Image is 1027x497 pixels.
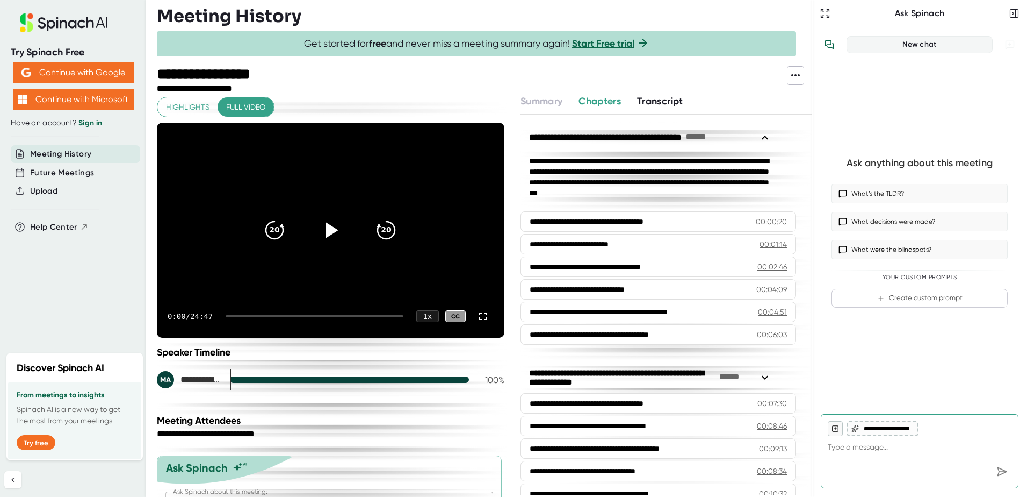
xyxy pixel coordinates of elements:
[13,62,134,83] button: Continue with Google
[168,312,213,321] div: 0:00 / 24:47
[226,101,265,114] span: Full video
[757,466,787,477] div: 00:08:34
[218,97,274,117] button: Full video
[30,167,94,179] button: Future Meetings
[30,221,89,233] button: Help Center
[13,89,134,110] button: Continue with Microsoft
[166,461,228,474] div: Ask Spinach
[166,101,209,114] span: Highlights
[157,415,507,427] div: Meeting Attendees
[21,68,31,77] img: Aehbyd4JwY73AAAAAElFTkSuQmCC
[572,38,634,49] a: Start Free trial
[757,329,787,340] div: 00:06:03
[17,435,55,450] button: Try free
[157,97,218,117] button: Highlights
[992,462,1011,481] div: Send message
[4,471,21,488] button: Collapse sidebar
[369,38,386,49] b: free
[157,6,301,26] h3: Meeting History
[818,6,833,21] button: Expand to Ask Spinach page
[11,46,135,59] div: Try Spinach Free
[1007,6,1022,21] button: Close conversation sidebar
[756,216,787,227] div: 00:00:20
[854,40,986,49] div: New chat
[831,184,1008,203] button: What’s the TLDR?
[30,221,77,233] span: Help Center
[833,8,1007,19] div: Ask Spinach
[831,212,1008,231] button: What decisions were made?
[520,94,562,109] button: Summary
[819,34,840,55] button: View conversation history
[831,274,1008,281] div: Your Custom Prompts
[17,391,133,400] h3: From meetings to insights
[578,95,621,107] span: Chapters
[30,185,57,197] button: Upload
[847,157,993,169] div: Ask anything about this meeting
[17,404,133,427] p: Spinach AI is a new way to get the most from your meetings
[757,261,787,272] div: 00:02:46
[416,310,439,322] div: 1 x
[157,346,504,358] div: Speaker Timeline
[831,289,1008,308] button: Create custom prompt
[11,118,135,128] div: Have an account?
[757,398,787,409] div: 00:07:30
[757,421,787,431] div: 00:08:46
[637,94,683,109] button: Transcript
[756,284,787,295] div: 00:04:09
[78,118,102,127] a: Sign in
[304,38,649,50] span: Get started for and never miss a meeting summary again!
[520,95,562,107] span: Summary
[157,371,174,388] div: MA
[445,310,466,323] div: CC
[831,240,1008,259] button: What were the blindspots?
[17,361,104,375] h2: Discover Spinach AI
[30,148,91,160] button: Meeting History
[478,375,504,385] div: 100 %
[637,95,683,107] span: Transcript
[157,371,221,388] div: Meeting Account
[760,239,787,250] div: 00:01:14
[758,307,787,317] div: 00:04:51
[578,94,621,109] button: Chapters
[759,443,787,454] div: 00:09:13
